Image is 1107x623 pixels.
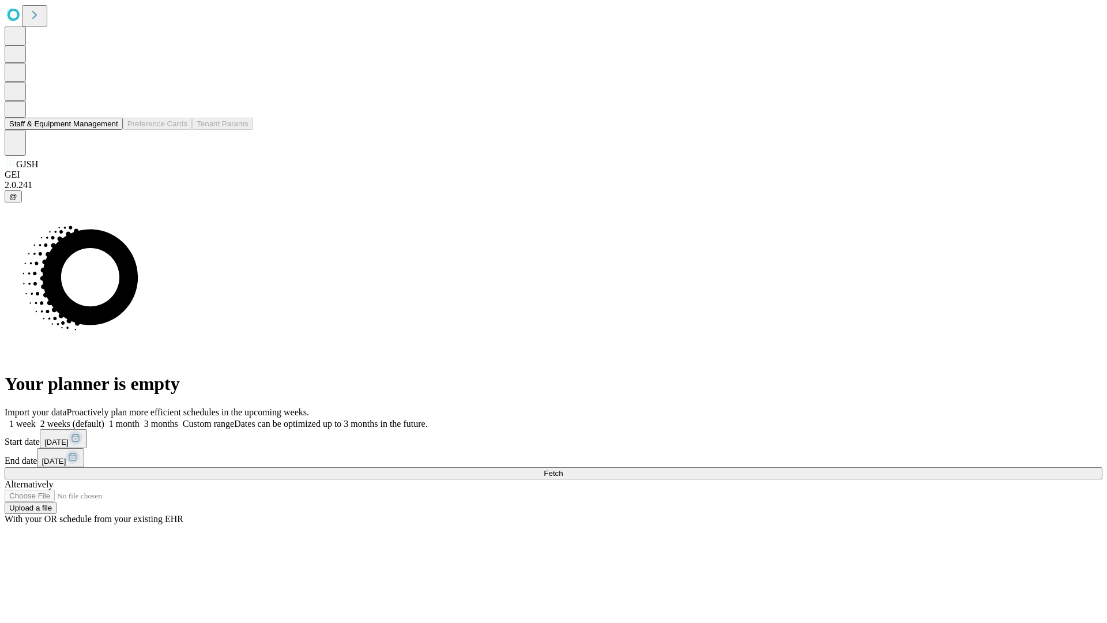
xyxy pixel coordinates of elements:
button: Preference Cards [123,118,192,130]
span: 2 weeks (default) [40,419,104,429]
div: Start date [5,429,1102,448]
span: [DATE] [42,457,66,466]
button: Tenant Params [192,118,253,130]
span: 1 month [109,419,140,429]
span: GJSH [16,159,38,169]
span: 3 months [144,419,178,429]
div: 2.0.241 [5,180,1102,190]
span: Fetch [544,469,563,478]
button: @ [5,190,22,202]
div: End date [5,448,1102,467]
button: [DATE] [40,429,87,448]
h1: Your planner is empty [5,373,1102,395]
button: [DATE] [37,448,84,467]
span: Proactively plan more efficient schedules in the upcoming weeks. [67,407,309,417]
span: Alternatively [5,479,53,489]
div: GEI [5,170,1102,180]
button: Fetch [5,467,1102,479]
span: Custom range [183,419,234,429]
span: Dates can be optimized up to 3 months in the future. [234,419,427,429]
button: Upload a file [5,502,57,514]
span: Import your data [5,407,67,417]
span: [DATE] [44,438,69,446]
span: With your OR schedule from your existing EHR [5,514,183,524]
button: Staff & Equipment Management [5,118,123,130]
span: 1 week [9,419,36,429]
span: @ [9,192,17,201]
